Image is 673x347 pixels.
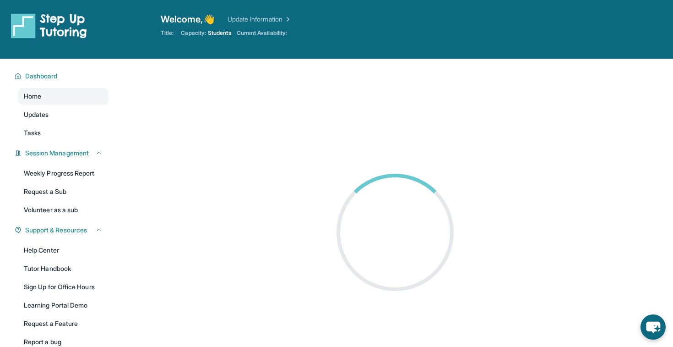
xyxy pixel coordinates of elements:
[18,260,108,277] a: Tutor Handbook
[228,15,292,24] a: Update Information
[181,29,206,37] span: Capacity:
[18,315,108,332] a: Request a Feature
[18,279,108,295] a: Sign Up for Office Hours
[640,314,666,340] button: chat-button
[24,128,41,138] span: Tasks
[24,92,41,101] span: Home
[18,202,108,218] a: Volunteer as a sub
[208,29,231,37] span: Students
[18,165,108,182] a: Weekly Progress Report
[18,125,108,141] a: Tasks
[237,29,287,37] span: Current Availability:
[18,297,108,314] a: Learning Portal Demo
[25,72,58,81] span: Dashboard
[18,242,108,259] a: Help Center
[11,13,87,39] img: logo
[22,72,103,81] button: Dashboard
[24,110,49,119] span: Updates
[18,183,108,200] a: Request a Sub
[25,149,89,158] span: Session Management
[18,106,108,123] a: Updates
[282,15,292,24] img: Chevron Right
[25,226,87,235] span: Support & Resources
[22,226,103,235] button: Support & Resources
[22,149,103,158] button: Session Management
[161,13,215,26] span: Welcome, 👋
[18,88,108,105] a: Home
[161,29,174,37] span: Title:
